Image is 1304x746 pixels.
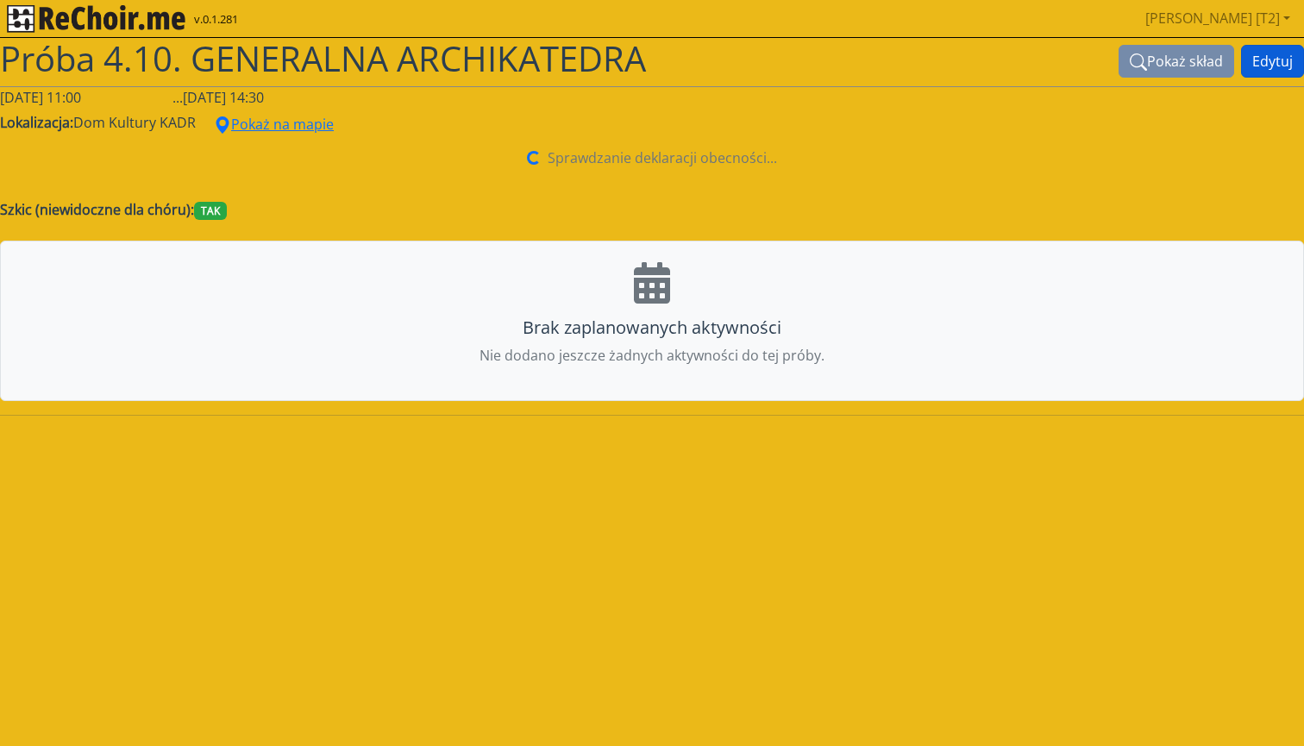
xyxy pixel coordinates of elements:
[214,116,231,134] svg: geo alt fill
[1241,45,1304,78] button: Edytuj
[194,202,227,219] span: TAK
[22,317,1282,338] h5: Brak zaplanowanych aktywności
[183,88,264,107] span: [DATE] 14:30
[1119,45,1234,78] button: searchPokaż skład
[203,108,345,141] button: geo alt fillPokaż na mapie
[73,113,196,132] span: Dom Kultury KADR
[548,148,777,167] span: Sprawdzanie deklaracji obecności...
[1138,1,1297,35] a: [PERSON_NAME] [T2]
[1130,53,1147,71] svg: search
[7,5,185,33] img: rekłajer mi
[194,11,238,28] span: v.0.1.281
[22,345,1282,366] p: Nie dodano jeszcze żadnych aktywności do tej próby.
